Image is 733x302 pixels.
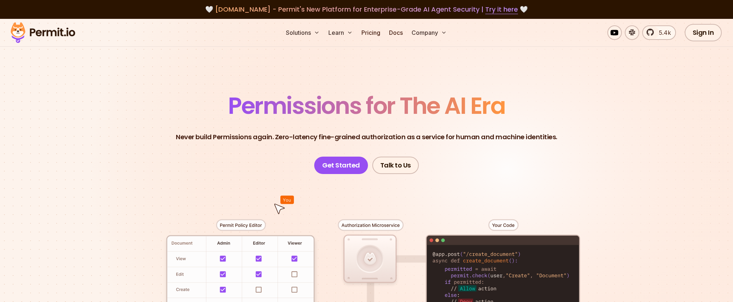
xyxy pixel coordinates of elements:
button: Learn [325,25,356,40]
a: Talk to Us [372,157,419,174]
a: Try it here [485,5,518,14]
a: Docs [386,25,406,40]
a: Get Started [314,157,368,174]
a: Pricing [359,25,383,40]
div: 🤍 🤍 [17,4,716,15]
a: Sign In [685,24,722,41]
p: Never build Permissions again. Zero-latency fine-grained authorization as a service for human and... [176,132,557,142]
button: Solutions [283,25,323,40]
span: 5.4k [655,28,671,37]
button: Company [409,25,450,40]
a: 5.4k [642,25,676,40]
span: Permissions for The AI Era [228,90,505,122]
span: [DOMAIN_NAME] - Permit's New Platform for Enterprise-Grade AI Agent Security | [215,5,518,14]
img: Permit logo [7,20,78,45]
